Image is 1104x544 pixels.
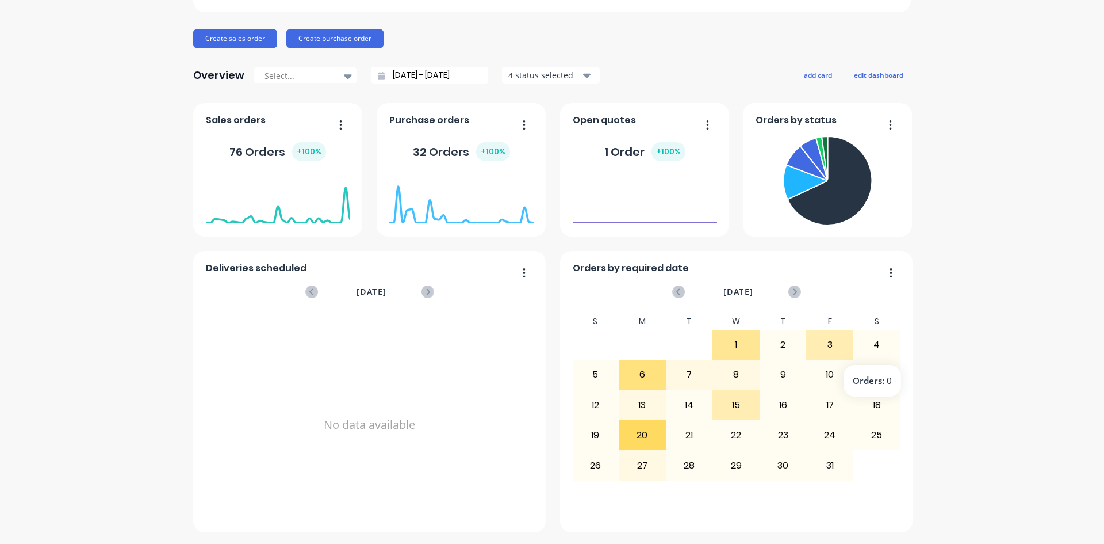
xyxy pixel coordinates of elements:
[854,421,900,450] div: 25
[286,29,384,48] button: Create purchase order
[476,142,510,161] div: + 100 %
[666,421,712,450] div: 21
[619,451,665,480] div: 27
[713,391,759,420] div: 15
[573,451,619,480] div: 26
[713,451,759,480] div: 29
[723,286,753,298] span: [DATE]
[713,330,759,359] div: 1
[760,421,806,450] div: 23
[666,360,712,389] div: 7
[854,360,900,389] div: 11
[573,391,619,420] div: 12
[756,113,837,127] span: Orders by status
[651,142,685,161] div: + 100 %
[806,313,853,330] div: F
[572,313,619,330] div: S
[760,391,806,420] div: 16
[760,360,806,389] div: 9
[206,113,266,127] span: Sales orders
[502,67,600,84] button: 4 status selected
[760,313,807,330] div: T
[573,421,619,450] div: 19
[604,142,685,161] div: 1 Order
[760,330,806,359] div: 2
[206,313,534,537] div: No data available
[854,391,900,420] div: 18
[356,286,386,298] span: [DATE]
[389,113,469,127] span: Purchase orders
[846,67,911,82] button: edit dashboard
[573,261,689,275] span: Orders by required date
[229,142,326,161] div: 76 Orders
[796,67,839,82] button: add card
[619,360,665,389] div: 6
[413,142,510,161] div: 32 Orders
[807,421,853,450] div: 24
[508,69,581,81] div: 4 status selected
[573,113,636,127] span: Open quotes
[760,451,806,480] div: 30
[619,421,665,450] div: 20
[853,313,900,330] div: S
[619,391,665,420] div: 13
[807,451,853,480] div: 31
[573,360,619,389] div: 5
[854,330,900,359] div: 4
[666,313,713,330] div: T
[713,421,759,450] div: 22
[712,313,760,330] div: W
[807,330,853,359] div: 3
[666,391,712,420] div: 14
[193,29,277,48] button: Create sales order
[206,261,306,275] span: Deliveries scheduled
[193,64,244,87] div: Overview
[619,313,666,330] div: M
[666,451,712,480] div: 28
[807,391,853,420] div: 17
[807,360,853,389] div: 10
[292,142,326,161] div: + 100 %
[713,360,759,389] div: 8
